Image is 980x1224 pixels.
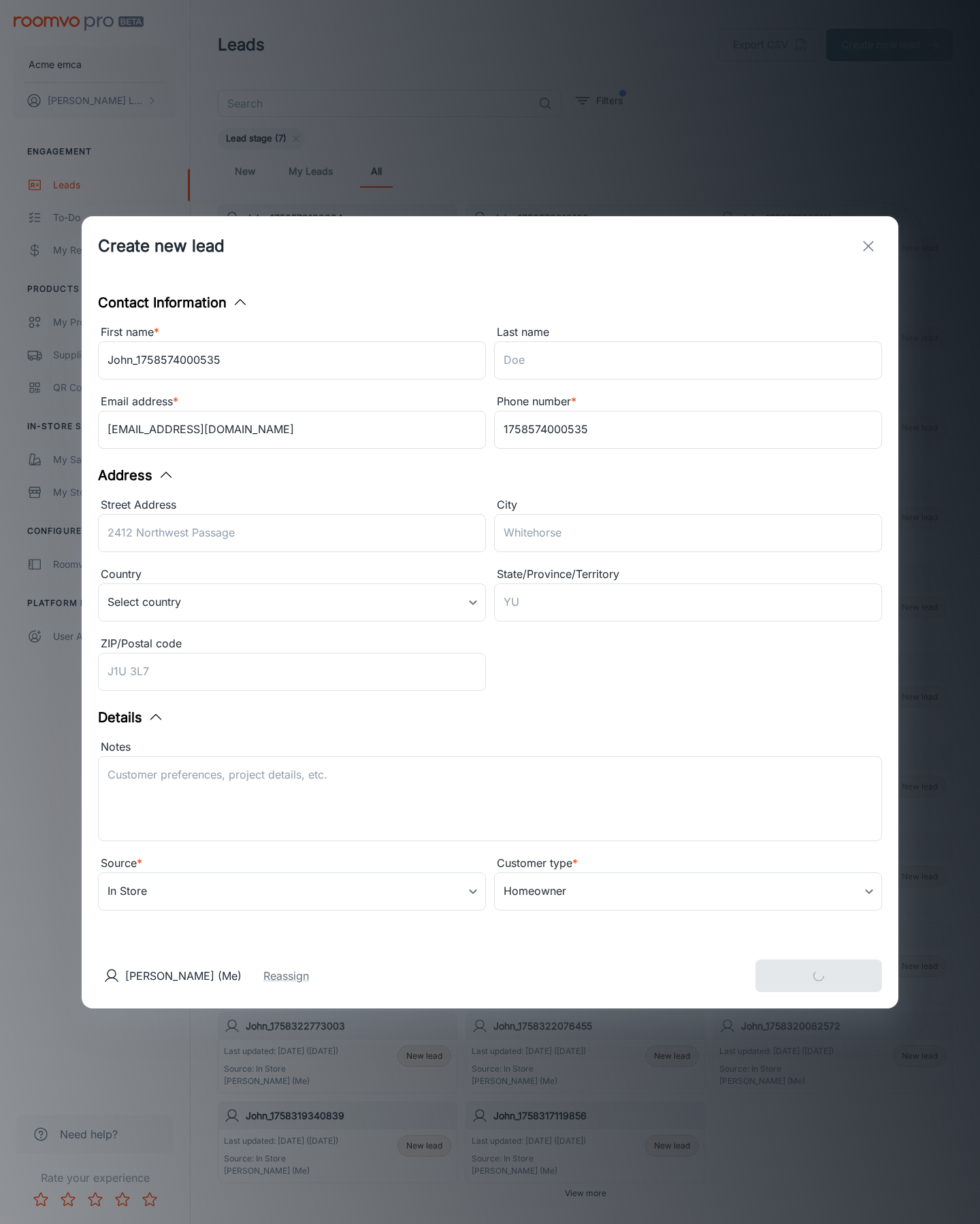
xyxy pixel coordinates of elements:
[98,393,486,411] div: Email address
[98,341,486,379] input: John
[98,234,225,258] h1: Create new lead
[494,341,882,379] input: Doe
[98,653,486,691] input: J1U 3L7
[494,514,882,552] input: Whitehorse
[494,496,882,514] div: City
[98,855,486,872] div: Source
[263,968,309,984] button: Reassign
[494,411,882,449] input: +1 439-123-4567
[98,324,486,341] div: First name
[494,872,882,911] div: Homeowner
[494,324,882,341] div: Last name
[494,393,882,411] div: Phone number
[98,411,486,449] input: myname@example.com
[98,635,486,653] div: ZIP/Postal code
[98,514,486,552] input: 2412 Northwest Passage
[98,583,486,622] div: Select country
[98,566,486,583] div: Country
[98,465,174,486] button: Address
[494,583,882,622] input: YU
[98,292,248,313] button: Contact Information
[98,496,486,514] div: Street Address
[98,872,486,911] div: In Store
[98,738,882,756] div: Notes
[125,968,242,984] p: [PERSON_NAME] (Me)
[855,233,882,260] button: exit
[98,707,164,728] button: Details
[494,566,882,583] div: State/Province/Territory
[494,855,882,872] div: Customer type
